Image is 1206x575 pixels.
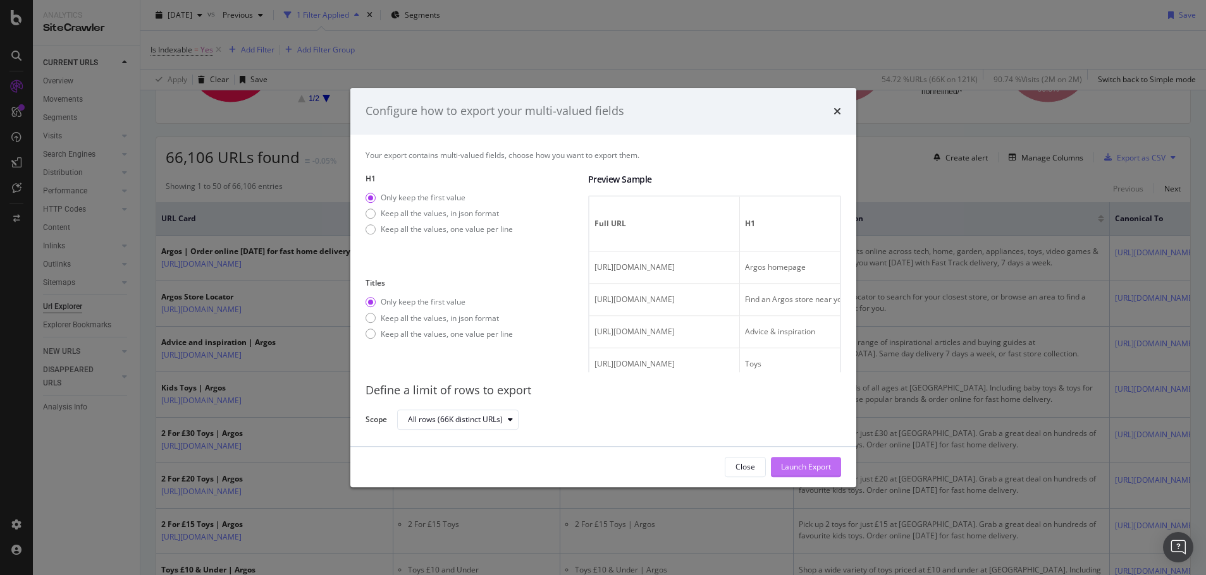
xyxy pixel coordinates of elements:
[745,294,846,305] span: Find an Argos store near you
[366,414,387,428] label: Scope
[725,457,766,477] button: Close
[594,326,675,337] span: https://www.argos.co.uk/features/advice-and-inspiration
[745,358,761,369] span: Toys
[745,326,815,337] span: Advice & inspiration
[735,461,755,472] div: Close
[1163,532,1193,562] div: Open Intercom Messenger
[745,218,889,229] span: H1
[594,262,675,272] span: https://www.argos.co.uk/
[381,313,499,324] div: Keep all the values, in json format
[594,294,675,305] span: https://www.argos.co.uk/stores/
[588,173,841,186] div: Preview Sample
[366,278,578,289] label: Titles
[366,192,513,203] div: Only keep the first value
[381,329,513,339] div: Keep all the values, one value per line
[366,313,513,324] div: Keep all the values, in json format
[771,457,841,477] button: Launch Export
[381,297,465,308] div: Only keep the first value
[350,88,856,487] div: modal
[381,208,499,219] div: Keep all the values, in json format
[408,416,503,423] div: All rows (66K distinct URLs)
[397,409,519,430] button: All rows (66K distinct URLs)
[366,103,624,119] div: Configure how to export your multi-valued fields
[366,173,578,184] label: H1
[781,461,831,472] div: Launch Export
[366,382,841,399] div: Define a limit of rows to export
[381,192,465,203] div: Only keep the first value
[366,208,513,219] div: Keep all the values, in json format
[745,262,806,272] span: Argos homepage
[594,218,731,229] span: Full URL
[366,150,841,160] div: Your export contains multi-valued fields, choose how you want to export them.
[834,103,841,119] div: times
[594,358,675,369] span: https://www.argos.co.uk/browse/toys/c:30299/
[366,297,513,308] div: Only keep the first value
[381,224,513,234] div: Keep all the values, one value per line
